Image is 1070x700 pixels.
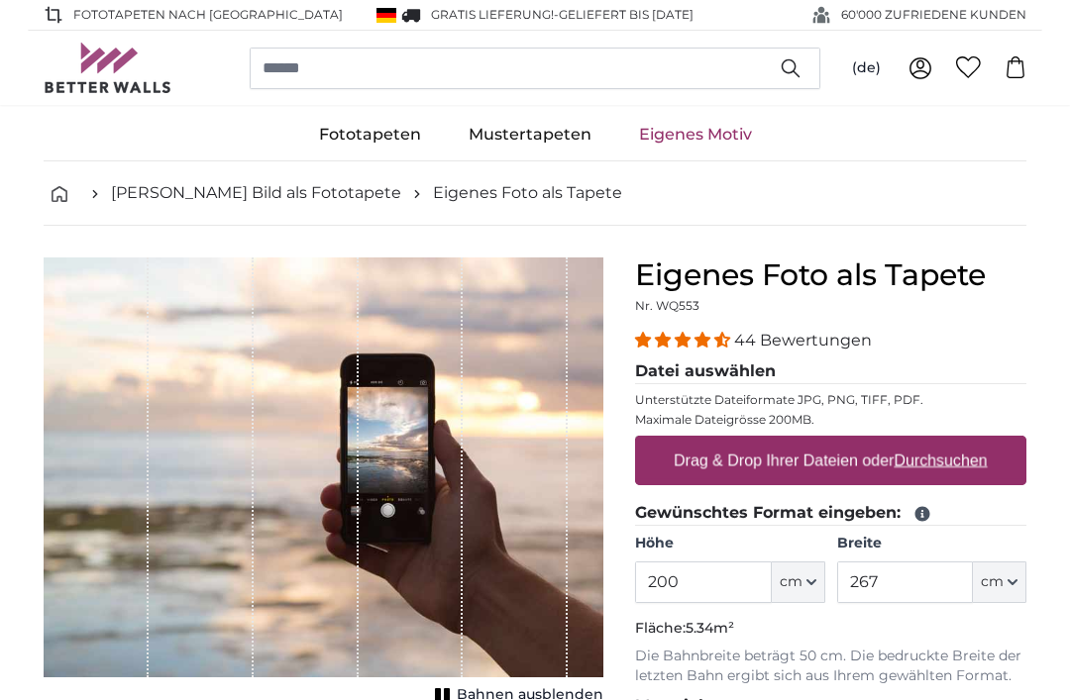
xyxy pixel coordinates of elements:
[635,501,1026,526] legend: Gewünschtes Format eingeben:
[635,359,1026,384] legend: Datei auswählen
[686,619,734,637] span: 5.34m²
[635,257,1026,293] h1: Eigenes Foto als Tapete
[295,109,445,160] a: Fototapeten
[635,619,1026,639] p: Fläche:
[73,6,343,24] span: Fototapeten nach [GEOGRAPHIC_DATA]
[635,392,1026,408] p: Unterstützte Dateiformate JPG, PNG, TIFF, PDF.
[376,8,396,23] img: Deutschland
[44,43,172,93] img: Betterwalls
[615,109,776,160] a: Eigenes Motiv
[780,572,802,592] span: cm
[772,561,825,603] button: cm
[895,451,988,468] u: Durchsuchen
[837,534,1026,553] label: Breite
[433,181,622,205] a: Eigenes Foto als Tapete
[836,50,897,86] button: (de)
[635,331,734,350] span: 4.34 stars
[734,331,872,350] span: 44 Bewertungen
[635,298,699,313] span: Nr. WQ553
[431,7,554,22] span: GRATIS Lieferung!
[445,109,615,160] a: Mustertapeten
[666,441,996,480] label: Drag & Drop Ihrer Dateien oder
[841,6,1026,24] span: 60'000 ZUFRIEDENE KUNDEN
[635,412,1026,428] p: Maximale Dateigrösse 200MB.
[554,7,694,22] span: -
[111,181,401,205] a: [PERSON_NAME] Bild als Fototapete
[981,572,1004,592] span: cm
[635,534,824,553] label: Höhe
[973,561,1026,603] button: cm
[559,7,694,22] span: Geliefert bis [DATE]
[635,647,1026,686] p: Die Bahnbreite beträgt 50 cm. Die bedruckte Breite der letzten Bahn ergibt sich aus Ihrem gewählt...
[44,161,1026,226] nav: breadcrumbs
